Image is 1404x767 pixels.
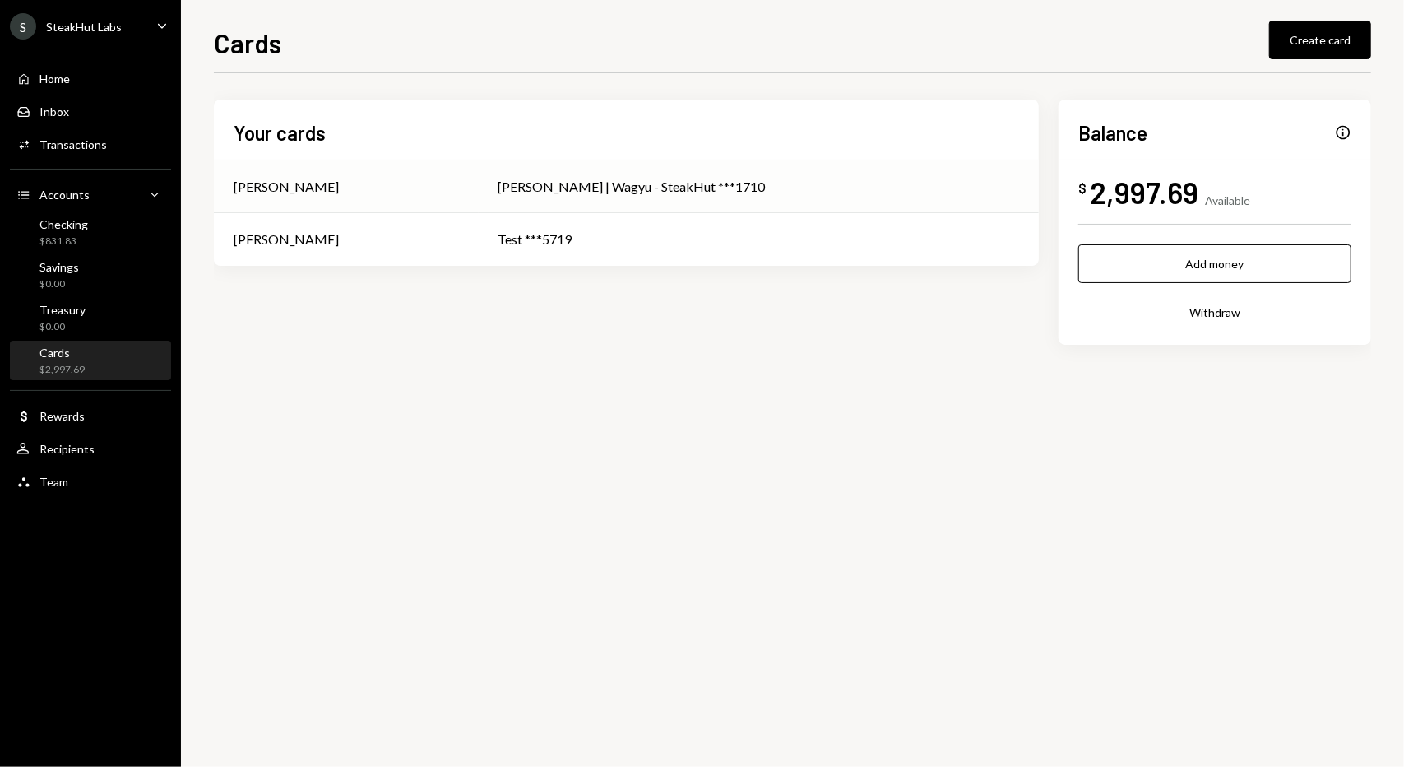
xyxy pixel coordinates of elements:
[39,346,85,360] div: Cards
[1269,21,1371,59] button: Create card
[1078,180,1087,197] div: $
[39,235,88,249] div: $831.83
[1090,174,1198,211] div: 2,997.69
[10,298,171,337] a: Treasury$0.00
[10,255,171,295] a: Savings$0.00
[1078,119,1147,146] h2: Balance
[39,303,86,317] div: Treasury
[10,467,171,496] a: Team
[39,320,86,334] div: $0.00
[39,363,85,377] div: $2,997.69
[39,217,88,231] div: Checking
[39,188,90,202] div: Accounts
[10,434,171,463] a: Recipients
[39,137,107,151] div: Transactions
[39,409,85,423] div: Rewards
[39,260,79,274] div: Savings
[234,119,326,146] h2: Your cards
[10,96,171,126] a: Inbox
[1078,244,1351,283] button: Add money
[1078,293,1351,332] button: Withdraw
[39,475,68,489] div: Team
[498,177,1019,197] div: [PERSON_NAME] | Wagyu - SteakHut ***1710
[10,401,171,430] a: Rewards
[10,129,171,159] a: Transactions
[39,277,79,291] div: $0.00
[234,177,339,197] div: [PERSON_NAME]
[10,13,36,40] div: S
[1205,193,1250,207] div: Available
[10,179,171,209] a: Accounts
[39,442,95,456] div: Recipients
[46,20,122,34] div: SteakHut Labs
[214,26,281,59] h1: Cards
[39,105,69,119] div: Inbox
[10,212,171,252] a: Checking$831.83
[10,341,171,380] a: Cards$2,997.69
[39,72,70,86] div: Home
[10,63,171,93] a: Home
[234,230,339,249] div: [PERSON_NAME]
